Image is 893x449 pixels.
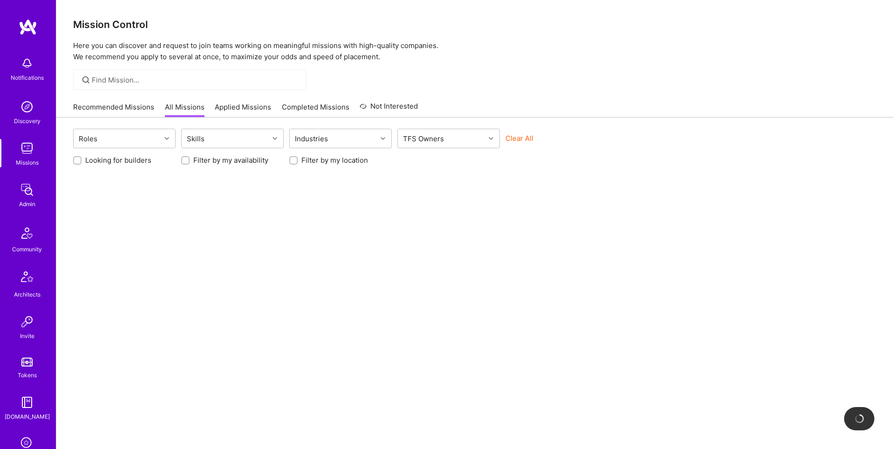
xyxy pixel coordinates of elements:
[20,331,34,341] div: Invite
[73,19,876,30] h3: Mission Control
[215,102,271,117] a: Applied Missions
[18,370,37,380] div: Tokens
[301,155,368,165] label: Filter by my location
[92,75,299,85] input: Find Mission...
[18,180,36,199] img: admin teamwork
[5,412,50,421] div: [DOMAIN_NAME]
[18,312,36,331] img: Invite
[165,102,205,117] a: All Missions
[19,199,35,209] div: Admin
[19,19,37,35] img: logo
[381,136,385,141] i: icon Chevron
[164,136,169,141] i: icon Chevron
[81,75,91,85] i: icon SearchGrey
[18,393,36,412] img: guide book
[21,358,33,366] img: tokens
[505,133,533,143] button: Clear All
[18,139,36,158] img: teamwork
[273,136,277,141] i: icon Chevron
[193,155,268,165] label: Filter by my availability
[282,102,349,117] a: Completed Missions
[76,132,100,145] div: Roles
[16,267,38,290] img: Architects
[73,40,876,62] p: Here you can discover and request to join teams working on meaningful missions with high-quality ...
[293,132,330,145] div: Industries
[489,136,493,141] i: icon Chevron
[14,116,41,126] div: Discovery
[73,102,154,117] a: Recommended Missions
[14,290,41,299] div: Architects
[12,244,42,254] div: Community
[184,132,207,145] div: Skills
[11,73,44,83] div: Notifications
[18,97,36,116] img: discovery
[85,155,151,165] label: Looking for builders
[852,412,866,425] img: loading
[18,54,36,73] img: bell
[401,132,446,145] div: TFS Owners
[16,158,39,167] div: Missions
[16,222,38,244] img: Community
[360,101,418,117] a: Not Interested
